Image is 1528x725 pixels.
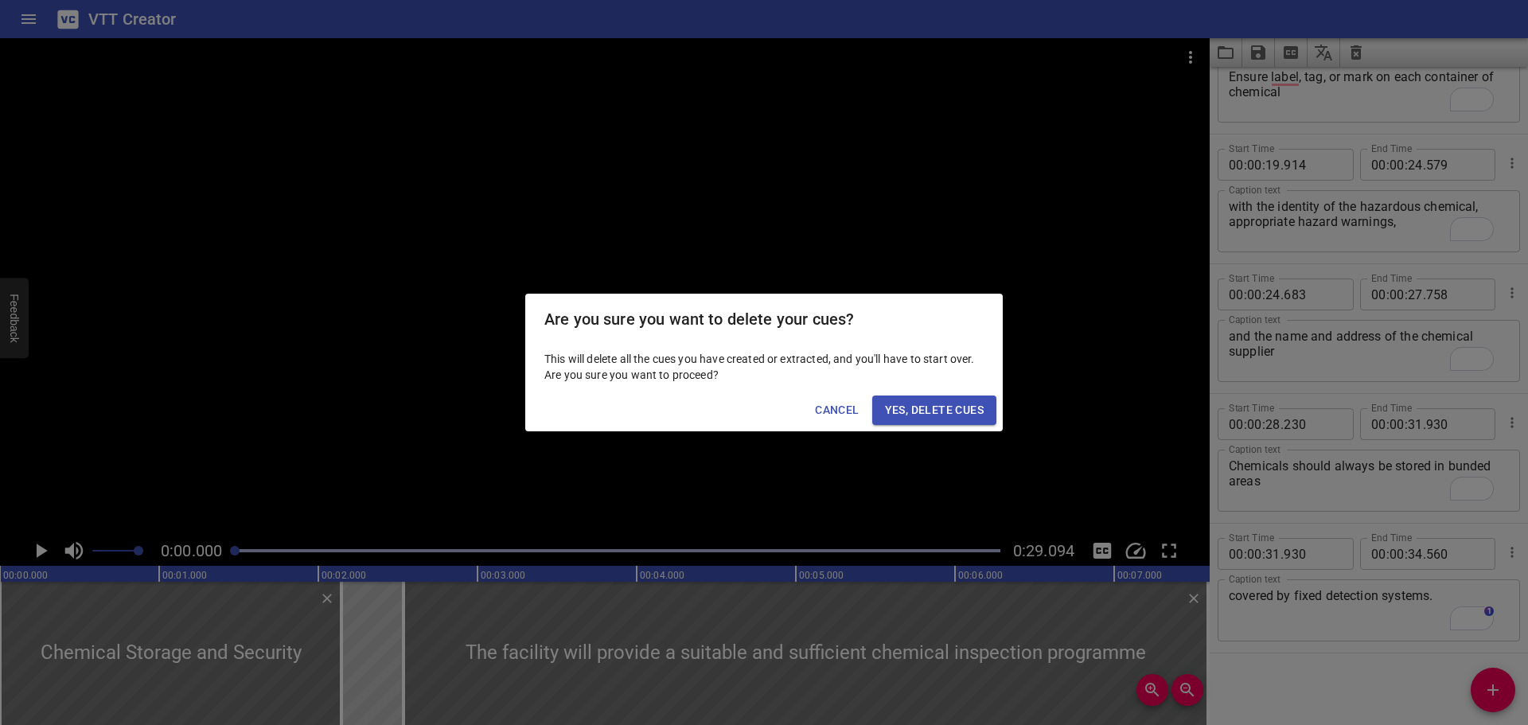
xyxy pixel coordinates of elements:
[885,400,984,420] span: Yes, Delete Cues
[544,306,984,332] h2: Are you sure you want to delete your cues?
[872,396,996,425] button: Yes, Delete Cues
[525,345,1003,389] div: This will delete all the cues you have created or extracted, and you'll have to start over. Are y...
[815,400,859,420] span: Cancel
[809,396,865,425] button: Cancel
